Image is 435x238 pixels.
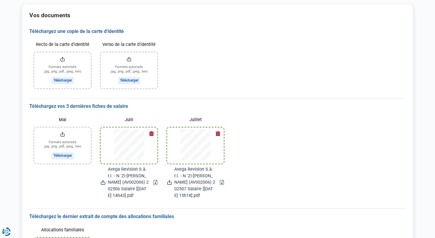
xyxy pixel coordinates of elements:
label: Juin [101,114,157,125]
h3: Téléchargez une copie de la carte d'identité [29,28,406,35]
label: Juillet [167,114,224,125]
span: Avega Revision S.à.r.l. - N 'Zi-[PERSON_NAME] (AV002006) 202507 Salaire [[DATE] 15h18].pdf [174,166,215,199]
h2: Vos documents [29,12,406,19]
label: Mai [34,114,91,125]
a: Download [153,180,157,185]
h3: Téléchargez vos 3 dernières fiches de salaire [29,103,406,110]
h3: Téléchargez le dernier extrait de compte des allocations familiales [29,214,406,220]
span: Avega Revision S.à.r.l. - N 'Zi-[PERSON_NAME] (AV002006) 202506 Salaire [[DATE] 14h43].pdf [108,166,149,199]
a: Download [220,180,224,185]
label: Verso de la carte d'identité [101,39,157,50]
label: Recto de la carte d'identité [34,39,91,50]
label: Allocations familiales [34,225,91,235]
